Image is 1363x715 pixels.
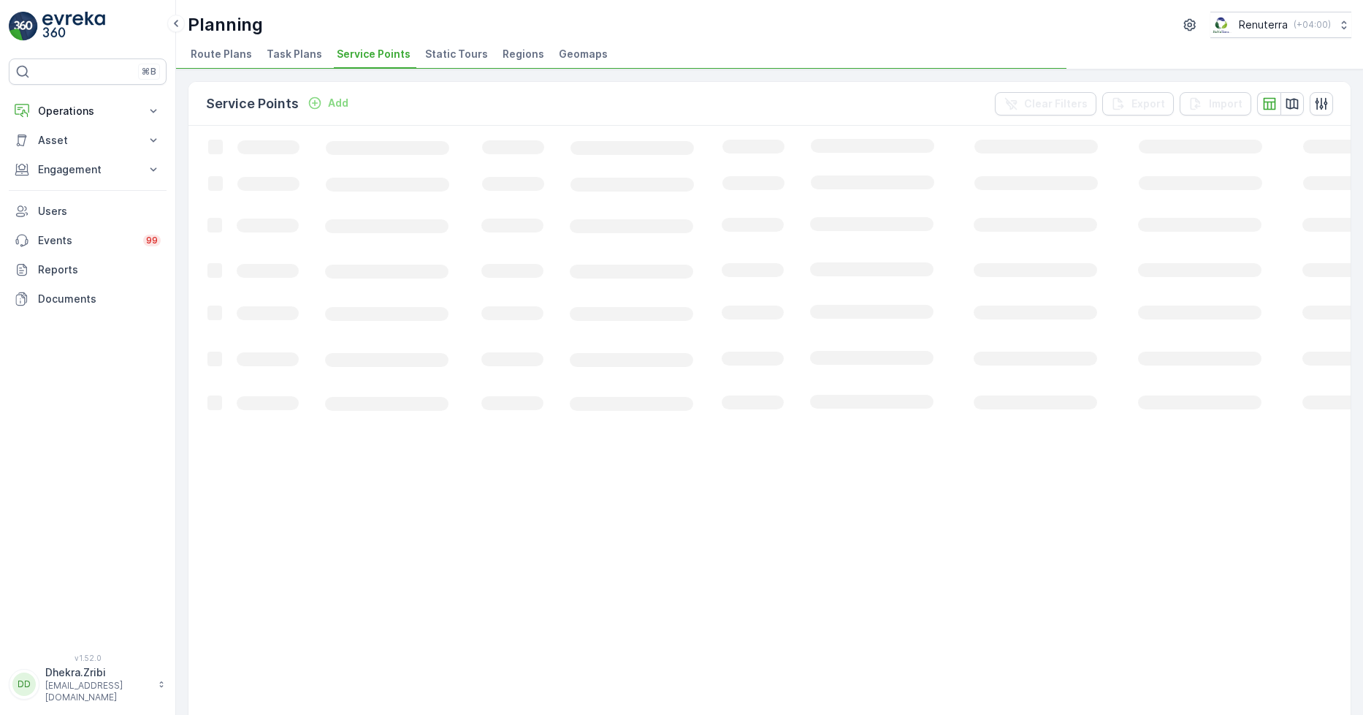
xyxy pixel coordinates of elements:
p: Add [328,96,348,110]
p: Asset [38,133,137,148]
p: ( +04:00 ) [1294,19,1331,31]
span: Regions [503,47,544,61]
a: Documents [9,284,167,314]
p: Dhekra.Zribi [45,665,150,680]
a: Events99 [9,226,167,255]
p: Renuterra [1239,18,1288,32]
p: 99 [146,235,158,246]
p: Service Points [206,94,299,114]
button: Asset [9,126,167,155]
p: Engagement [38,162,137,177]
p: Export [1131,97,1165,111]
button: Add [302,94,354,112]
p: Events [38,233,134,248]
p: Reports [38,262,161,277]
img: logo_light-DOdMpM7g.png [42,12,105,41]
span: Service Points [337,47,411,61]
button: Engagement [9,155,167,184]
img: Screenshot_2024-07-26_at_13.33.01.png [1210,17,1233,33]
a: Reports [9,255,167,284]
button: Renuterra(+04:00) [1210,12,1351,38]
div: DD [12,673,36,696]
p: Import [1209,97,1242,111]
span: Route Plans [191,47,252,61]
span: v 1.52.0 [9,654,167,662]
button: Clear Filters [995,92,1096,116]
span: Task Plans [267,47,322,61]
button: Export [1102,92,1174,116]
p: ⌘B [142,66,156,77]
p: Planning [188,13,263,37]
button: Import [1180,92,1251,116]
button: Operations [9,97,167,126]
p: Users [38,204,161,219]
a: Users [9,197,167,226]
img: logo [9,12,38,41]
p: Clear Filters [1024,97,1088,111]
span: Geomaps [559,47,608,61]
p: Documents [38,292,161,306]
p: Operations [38,104,137,118]
button: DDDhekra.Zribi[EMAIL_ADDRESS][DOMAIN_NAME] [9,665,167,703]
p: [EMAIL_ADDRESS][DOMAIN_NAME] [45,680,150,703]
span: Static Tours [425,47,488,61]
